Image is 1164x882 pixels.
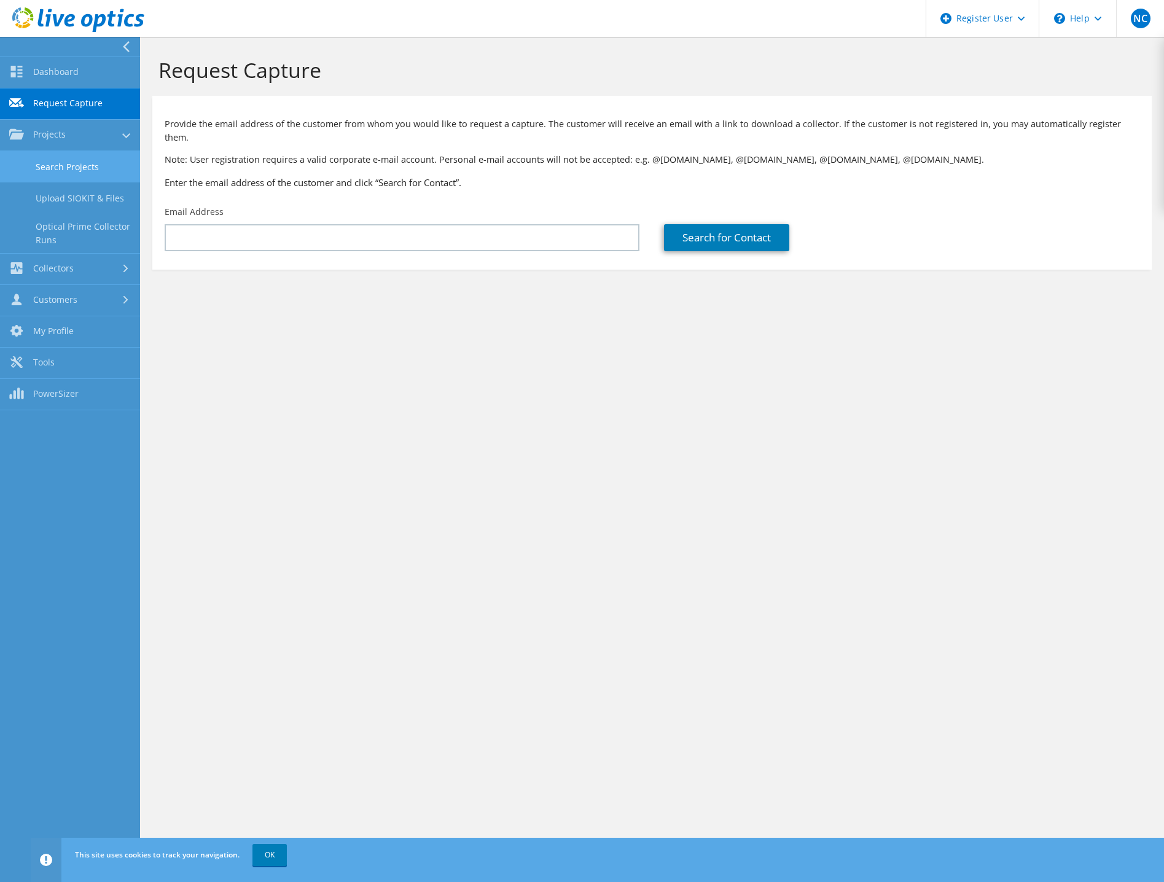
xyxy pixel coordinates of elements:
h1: Request Capture [158,57,1139,83]
h3: Enter the email address of the customer and click “Search for Contact”. [165,176,1139,189]
a: Search for Contact [664,224,789,251]
span: NC [1131,9,1150,28]
svg: \n [1054,13,1065,24]
span: This site uses cookies to track your navigation. [75,849,240,860]
label: Email Address [165,206,224,218]
p: Provide the email address of the customer from whom you would like to request a capture. The cust... [165,117,1139,144]
p: Note: User registration requires a valid corporate e-mail account. Personal e-mail accounts will ... [165,153,1139,166]
a: OK [252,844,287,866]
